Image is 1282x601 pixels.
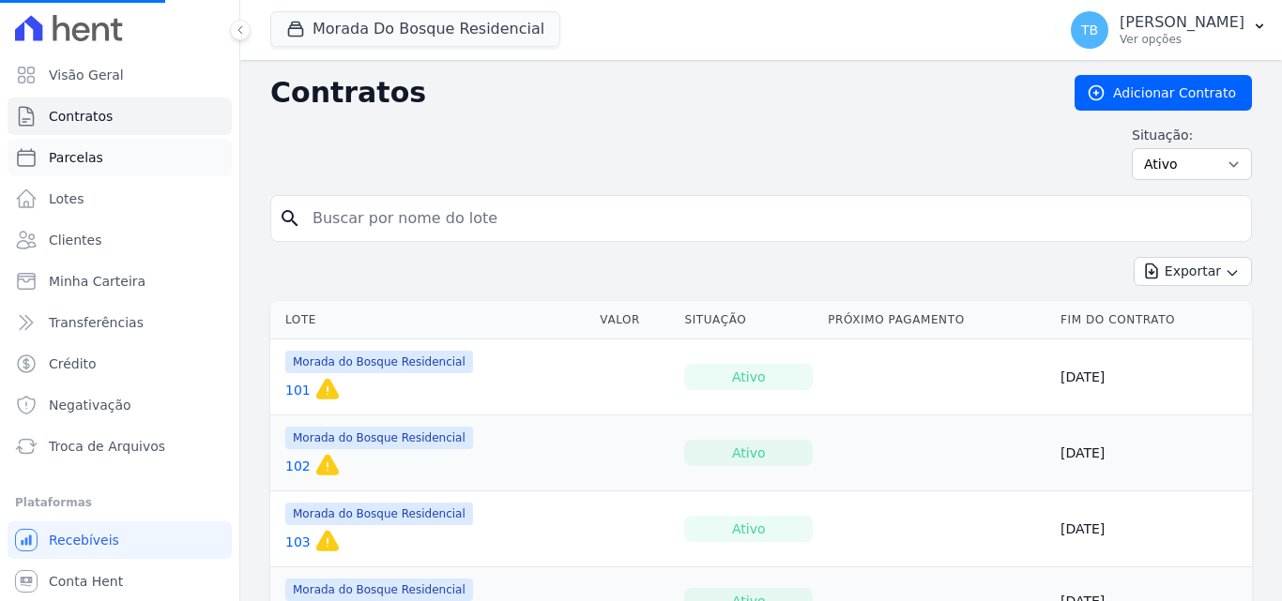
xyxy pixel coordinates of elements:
[1075,75,1252,111] a: Adicionar Contrato
[270,11,560,47] button: Morada Do Bosque Residencial
[49,66,124,84] span: Visão Geral
[49,231,101,249] span: Clientes
[8,386,232,424] a: Negativação
[49,272,145,291] span: Minha Carteira
[8,345,232,383] a: Crédito
[1053,415,1252,491] td: [DATE]
[301,200,1244,237] input: Buscar por nome do lote
[49,148,103,167] span: Parcelas
[8,563,232,600] a: Conta Hent
[285,351,473,373] span: Morada do Bosque Residencial
[1053,339,1252,415] td: [DATE]
[1120,32,1244,47] p: Ver opções
[279,207,301,230] i: search
[1081,23,1098,37] span: TB
[1056,4,1282,56] button: TB [PERSON_NAME] Ver opções
[285,457,311,475] a: 102
[8,428,232,465] a: Troca de Arquivos
[270,76,1045,110] h2: Contratos
[1053,301,1252,339] th: Fim do Contrato
[8,180,232,218] a: Lotes
[677,301,820,339] th: Situação
[49,437,165,456] span: Troca de Arquivos
[8,139,232,176] a: Parcelas
[1120,13,1244,32] p: [PERSON_NAME]
[49,531,119,549] span: Recebíveis
[1132,126,1252,144] label: Situação:
[1053,491,1252,567] td: [DATE]
[8,263,232,300] a: Minha Carteira
[285,533,311,551] a: 103
[15,491,224,514] div: Plataformas
[49,107,113,126] span: Contratos
[285,381,311,399] a: 101
[285,427,473,449] span: Morada do Bosque Residencial
[285,503,473,525] span: Morada do Bosque Residencial
[49,189,84,208] span: Lotes
[8,521,232,559] a: Recebíveis
[49,396,131,414] span: Negativação
[49,572,123,591] span: Conta Hent
[8,304,232,341] a: Transferências
[684,440,813,466] div: Ativo
[684,364,813,390] div: Ativo
[820,301,1053,339] th: Próximo Pagamento
[8,56,232,94] a: Visão Geral
[285,578,473,601] span: Morada do Bosque Residencial
[270,301,592,339] th: Lote
[592,301,677,339] th: Valor
[49,354,97,373] span: Crédito
[8,221,232,259] a: Clientes
[49,313,144,332] span: Transferências
[684,516,813,542] div: Ativo
[8,98,232,135] a: Contratos
[1134,257,1252,286] button: Exportar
